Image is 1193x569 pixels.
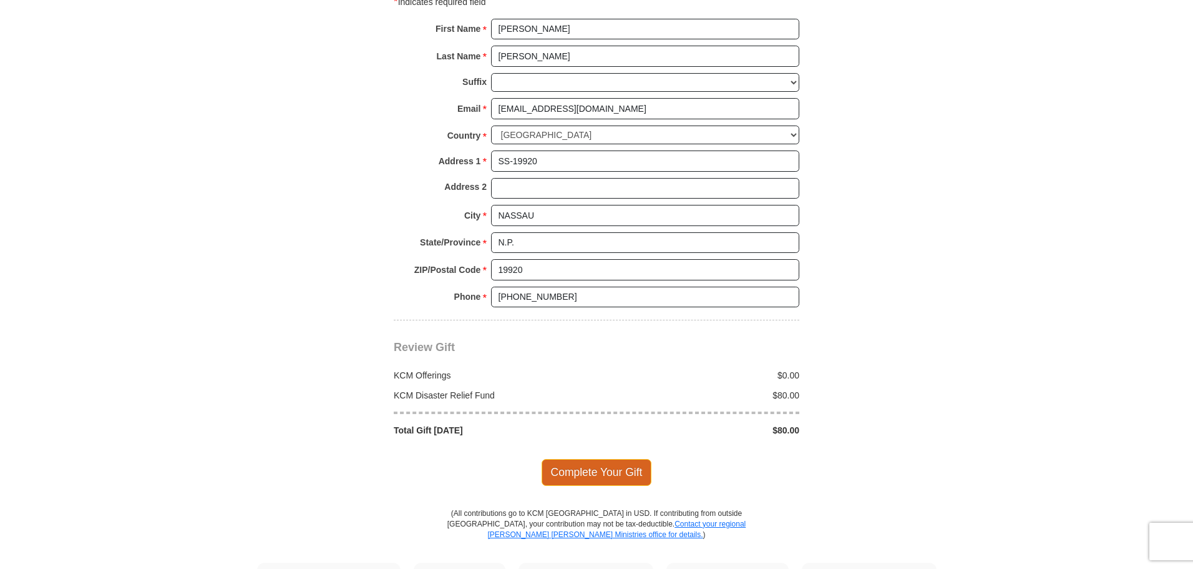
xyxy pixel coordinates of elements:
[387,369,597,382] div: KCM Offerings
[436,20,480,37] strong: First Name
[596,424,806,437] div: $80.00
[414,261,481,279] strong: ZIP/Postal Code
[444,178,487,195] strong: Address 2
[447,508,746,563] p: (All contributions go to KCM [GEOGRAPHIC_DATA] in USD. If contributing from outside [GEOGRAPHIC_D...
[487,520,746,539] a: Contact your regional [PERSON_NAME] [PERSON_NAME] Ministries office for details.
[420,234,480,251] strong: State/Province
[464,207,480,224] strong: City
[447,127,481,144] strong: Country
[457,100,480,117] strong: Email
[462,73,487,91] strong: Suffix
[439,152,481,170] strong: Address 1
[387,389,597,402] div: KCM Disaster Relief Fund
[394,341,455,354] span: Review Gift
[454,288,481,305] strong: Phone
[596,369,806,382] div: $0.00
[596,389,806,402] div: $80.00
[387,424,597,437] div: Total Gift [DATE]
[437,47,481,65] strong: Last Name
[542,459,652,485] span: Complete Your Gift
